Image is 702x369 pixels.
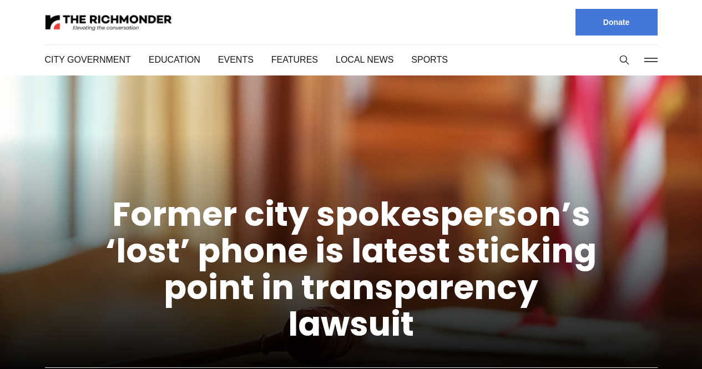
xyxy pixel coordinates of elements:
a: City Government [45,53,128,66]
a: Former city spokesperson’s ‘lost’ phone is latest sticking point in transparency lawsuit [105,191,597,347]
a: Features [266,53,309,66]
a: Donate [575,9,658,36]
a: Education [146,53,198,66]
a: Local News [327,53,382,66]
a: Events [215,53,248,66]
button: Search this site [616,52,633,68]
a: Sports [400,53,433,66]
img: The Richmonder [45,13,173,32]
